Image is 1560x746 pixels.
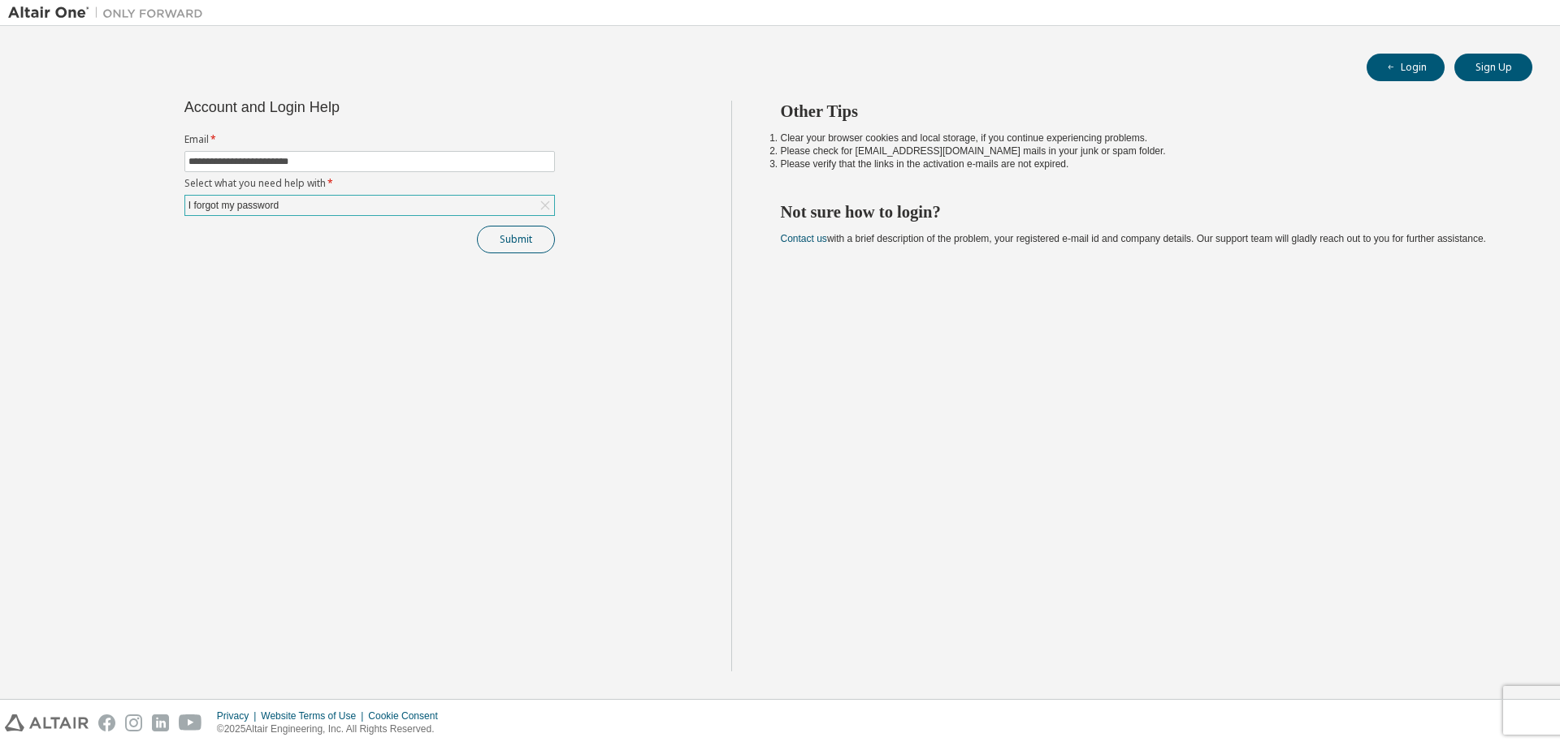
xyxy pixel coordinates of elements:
[781,233,1486,244] span: with a brief description of the problem, your registered e-mail id and company details. Our suppo...
[781,201,1504,222] h2: Not sure how to login?
[184,133,555,146] label: Email
[477,226,555,253] button: Submit
[184,177,555,190] label: Select what you need help with
[781,132,1504,144] li: Clear your browser cookies and local storage, if you continue experiencing problems.
[781,233,827,244] a: Contact us
[261,709,368,722] div: Website Terms of Use
[217,709,261,722] div: Privacy
[185,196,554,215] div: I forgot my password
[368,709,447,722] div: Cookie Consent
[125,714,142,731] img: instagram.svg
[217,722,448,736] p: © 2025 Altair Engineering, Inc. All Rights Reserved.
[781,101,1504,122] h2: Other Tips
[1454,54,1532,81] button: Sign Up
[781,144,1504,157] li: Please check for [EMAIL_ADDRESS][DOMAIN_NAME] mails in your junk or spam folder.
[1367,54,1445,81] button: Login
[184,101,481,114] div: Account and Login Help
[186,196,281,214] div: I forgot my password
[179,714,202,731] img: youtube.svg
[152,714,169,731] img: linkedin.svg
[5,714,89,731] img: altair_logo.svg
[98,714,115,731] img: facebook.svg
[8,5,211,21] img: Altair One
[781,157,1504,170] li: Please verify that the links in the activation e-mails are not expired.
